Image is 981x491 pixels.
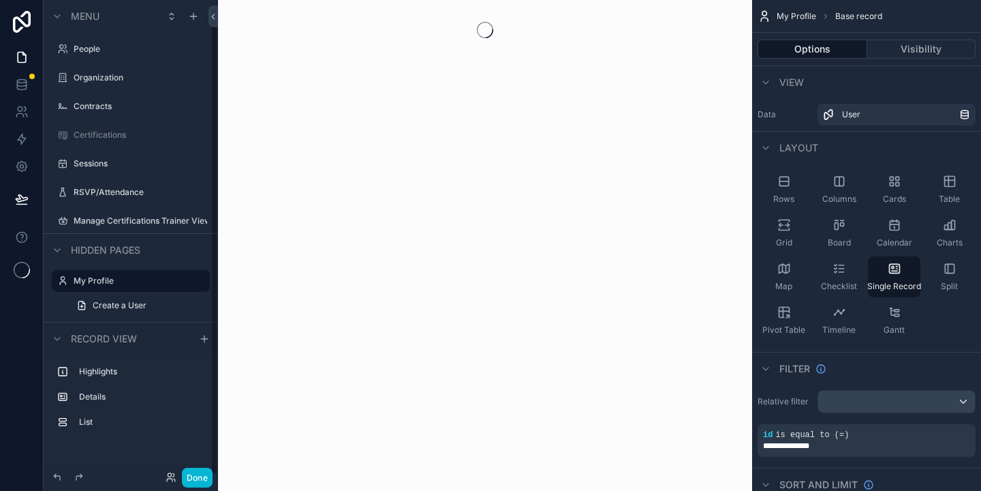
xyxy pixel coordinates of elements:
[813,213,865,254] button: Board
[182,468,213,488] button: Done
[74,276,202,286] label: My Profile
[813,300,865,341] button: Timeline
[71,243,140,257] span: Hidden pages
[44,355,218,447] div: scrollable content
[777,11,816,22] span: My Profile
[74,130,207,140] label: Certifications
[868,256,920,297] button: Single Record
[868,213,920,254] button: Calendar
[779,362,810,376] span: Filter
[939,194,960,205] span: Table
[93,300,146,311] span: Create a User
[877,237,912,248] span: Calendar
[923,256,976,297] button: Split
[822,194,856,205] span: Columns
[817,104,976,125] a: User
[776,237,792,248] span: Grid
[775,430,849,440] span: is equal to (=)
[835,11,882,22] span: Base record
[884,325,905,336] span: Gantt
[883,194,906,205] span: Cards
[758,213,810,254] button: Grid
[813,169,865,210] button: Columns
[763,430,773,440] span: id
[74,72,207,83] label: Organization
[842,109,860,120] span: User
[79,417,204,428] label: List
[822,325,856,336] span: Timeline
[758,40,867,59] button: Options
[74,215,207,226] label: Manage Certifications Trainer View
[79,366,204,377] label: Highlights
[775,281,792,292] span: Map
[758,396,812,407] label: Relative filter
[937,237,963,248] span: Charts
[758,109,812,120] label: Data
[74,101,207,112] label: Contracts
[868,169,920,210] button: Cards
[923,213,976,254] button: Charts
[74,187,207,198] label: RSVP/Attendance
[74,44,207,55] label: People
[821,281,857,292] span: Checklist
[758,300,810,341] button: Pivot Table
[867,281,921,292] span: Single Record
[813,256,865,297] button: Checklist
[773,194,794,205] span: Rows
[79,391,204,402] label: Details
[68,295,210,316] a: Create a User
[762,325,805,336] span: Pivot Table
[758,256,810,297] button: Map
[71,10,99,23] span: Menu
[74,158,207,169] label: Sessions
[941,281,958,292] span: Split
[779,76,804,89] span: View
[758,169,810,210] button: Rows
[923,169,976,210] button: Table
[779,141,818,155] span: Layout
[867,40,976,59] button: Visibility
[828,237,851,248] span: Board
[71,332,137,346] span: Record view
[868,300,920,341] button: Gantt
